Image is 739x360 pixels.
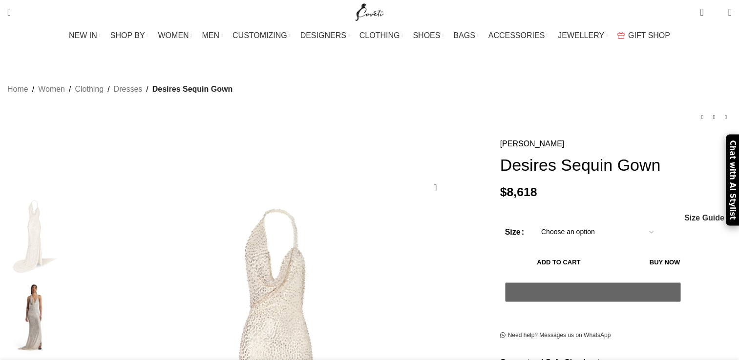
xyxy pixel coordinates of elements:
[413,26,443,45] a: SHOES
[110,26,148,45] a: SHOP BY
[7,83,28,96] a: Home
[617,252,712,273] button: Buy now
[488,31,545,40] span: ACCESSORIES
[500,332,611,340] a: Need help? Messages us on WhatsApp
[628,31,670,40] span: GIFT SHOP
[69,26,101,45] a: NEW IN
[500,185,507,199] span: $
[359,26,403,45] a: CLOTHING
[75,83,104,96] a: Clothing
[152,83,232,96] span: Desires Sequin Gown
[558,31,604,40] span: JEWELLERY
[500,138,565,150] a: [PERSON_NAME]
[701,5,708,12] span: 0
[38,83,65,96] a: Women
[713,10,720,17] span: 0
[2,2,16,22] a: Search
[158,26,192,45] a: WOMEN
[69,31,97,40] span: NEW IN
[505,226,524,239] label: Size
[202,31,220,40] span: MEN
[684,214,724,222] span: Size Guide
[232,31,287,40] span: CUSTOMIZING
[500,185,537,199] bdi: 8,618
[488,26,549,45] a: ACCESSORIES
[353,7,386,16] a: Site logo
[453,26,478,45] a: BAGS
[453,31,475,40] span: BAGS
[500,155,732,175] h1: Desires Sequin Gown
[158,31,189,40] span: WOMEN
[413,31,440,40] span: SHOES
[232,26,291,45] a: CUSTOMIZING
[697,111,708,123] a: Previous product
[300,31,346,40] span: DESIGNERS
[300,26,350,45] a: DESIGNERS
[505,282,681,302] button: Pay with GPay
[5,280,64,355] img: Maticevski
[7,83,232,96] nav: Breadcrumb
[711,2,721,22] div: My Wishlist
[359,31,400,40] span: CLOTHING
[505,252,613,273] button: Add to cart
[5,199,64,274] img: Maticevski
[110,31,145,40] span: SHOP BY
[695,2,708,22] a: 0
[114,83,143,96] a: Dresses
[720,111,732,123] a: Next product
[558,26,608,45] a: JEWELLERY
[684,214,724,222] a: Size Guide
[2,26,737,45] div: Main navigation
[617,32,625,39] img: GiftBag
[617,26,670,45] a: GIFT SHOP
[202,26,223,45] a: MEN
